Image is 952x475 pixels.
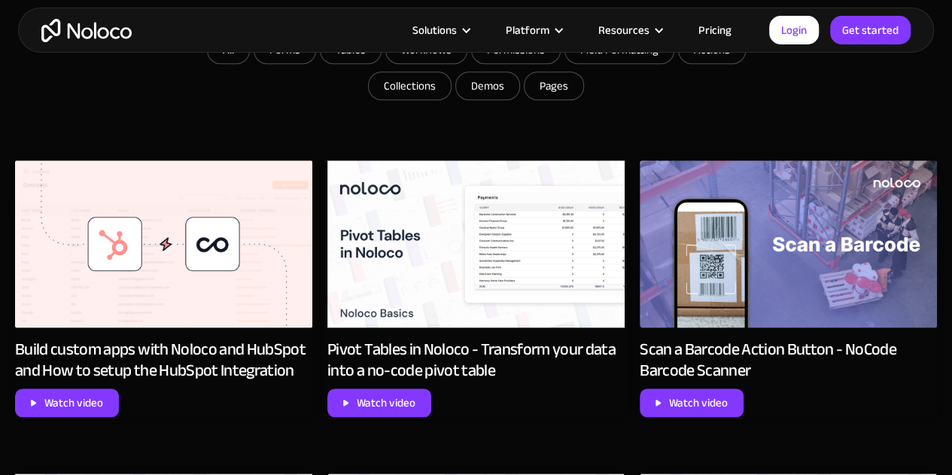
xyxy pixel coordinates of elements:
[327,160,625,417] a: Pivot Tables in Noloco - Transform your data into a no-code pivot tableWatch video
[669,393,728,413] div: Watch video
[640,160,937,417] a: Scan a Barcode Action Button - NoCode Barcode ScannerWatch video
[506,20,549,40] div: Platform
[579,20,680,40] div: Resources
[357,393,415,413] div: Watch video
[487,20,579,40] div: Platform
[327,339,625,381] div: Pivot Tables in Noloco - Transform your data into a no-code pivot table
[598,20,649,40] div: Resources
[680,20,750,40] a: Pricing
[830,16,911,44] a: Get started
[394,20,487,40] div: Solutions
[44,393,103,413] div: Watch video
[41,19,132,42] a: home
[769,16,819,44] a: Login
[412,20,457,40] div: Solutions
[640,339,937,381] div: Scan a Barcode Action Button - NoCode Barcode Scanner
[15,339,312,381] div: Build custom apps with Noloco and HubSpot and How to setup the HubSpot Integration
[15,160,312,417] a: Build custom apps with Noloco and HubSpot and How to setup the HubSpot IntegrationWatch video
